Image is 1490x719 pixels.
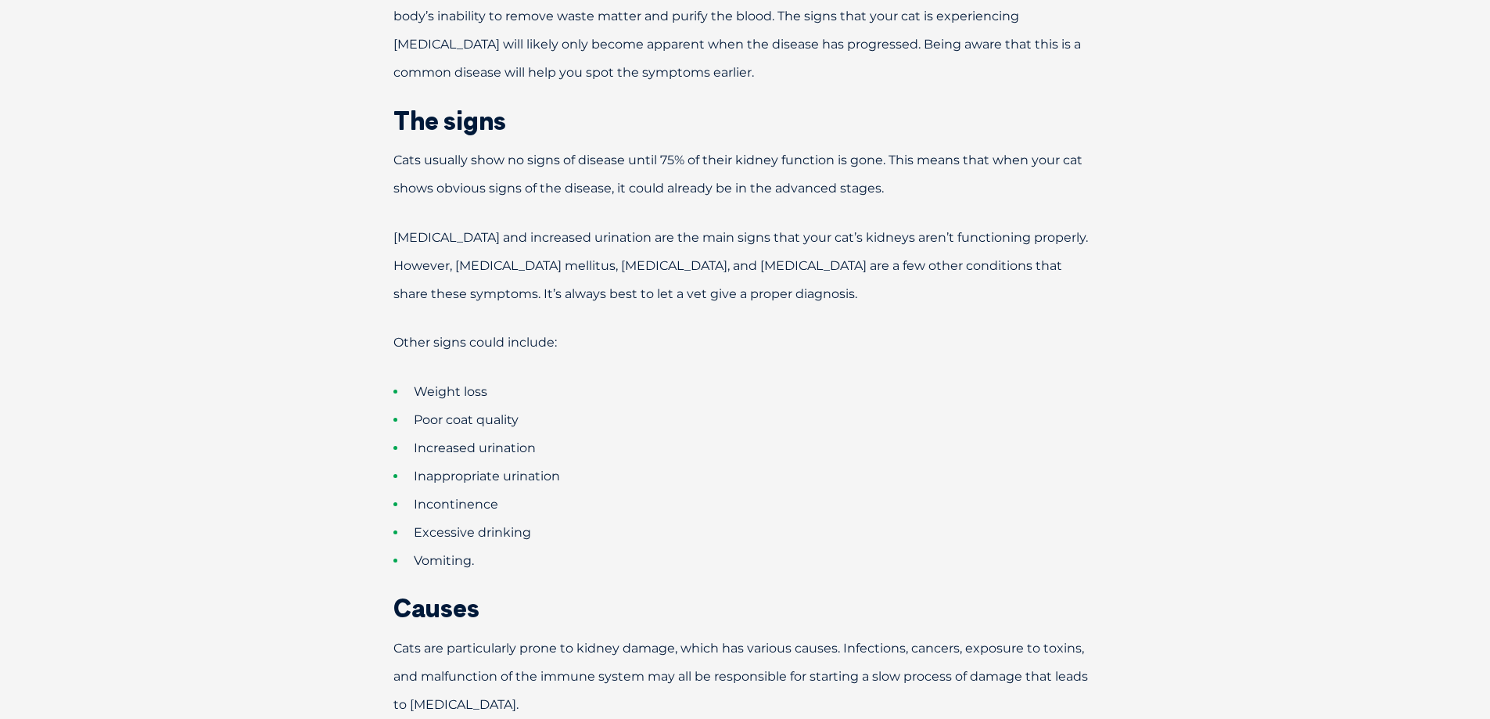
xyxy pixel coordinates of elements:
[414,525,531,540] span: Excessive drinking
[393,335,557,350] span: Other signs could include:
[414,497,498,512] span: Incontinence
[414,440,536,455] span: Increased urination
[393,153,1082,196] span: Cats usually show no signs of disease until 75% of their kidney function is gone. This means that...
[393,592,479,624] span: Causes
[393,230,1088,301] span: [MEDICAL_DATA] and increased urination are the main signs that your cat’s kidneys aren’t function...
[414,553,474,568] span: Vomiting.
[393,105,506,136] span: The signs
[414,469,560,484] span: Inappropriate urination
[393,641,1088,712] span: Cats are particularly prone to kidney damage, which has various causes. Infections, cancers, expo...
[414,412,519,427] span: Poor coat quality
[414,384,487,399] span: Weight loss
